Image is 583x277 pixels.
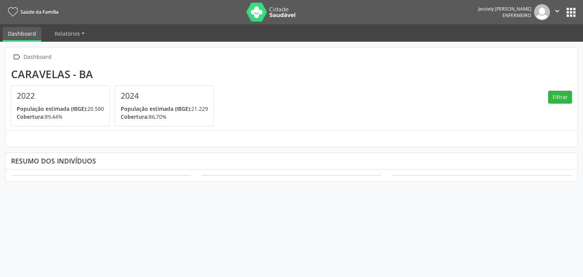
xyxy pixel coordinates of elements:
[5,6,58,18] a: Saúde da Família
[121,105,208,113] p: 21.229
[17,105,87,112] span: População estimada (IBGE):
[534,4,550,20] img: img
[17,105,104,113] p: 20.580
[11,52,53,63] a:  Dashboard
[49,27,90,40] a: Relatórios
[11,68,219,80] div: Caravelas - BA
[548,91,572,104] button: Filtrar
[121,91,208,101] h4: 2024
[478,6,531,12] div: Jessiely [PERSON_NAME]
[553,7,561,15] i: 
[11,52,22,63] i: 
[17,91,104,101] h4: 2022
[17,113,45,120] span: Cobertura:
[121,113,208,121] p: 86,70%
[55,30,80,37] span: Relatórios
[121,105,191,112] span: População estimada (IBGE):
[20,9,58,15] span: Saúde da Família
[550,4,564,20] button: 
[503,12,531,19] span: Enfermeiro
[564,6,578,19] button: apps
[11,157,572,165] div: Resumo dos indivíduos
[22,52,53,63] div: Dashboard
[121,113,149,120] span: Cobertura:
[17,113,104,121] p: 89,44%
[3,27,41,42] a: Dashboard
